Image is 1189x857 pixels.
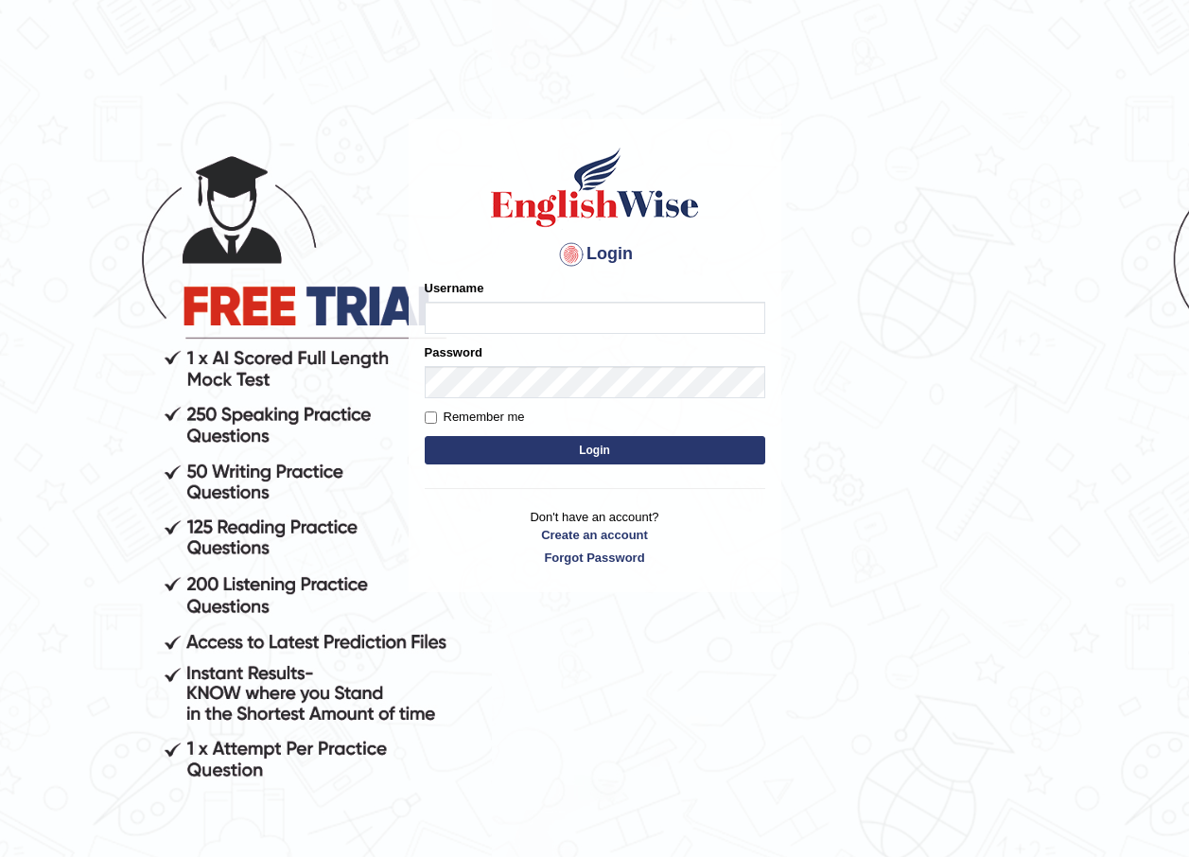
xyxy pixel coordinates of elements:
a: Forgot Password [425,549,765,567]
img: Logo of English Wise sign in for intelligent practice with AI [487,145,703,230]
label: Remember me [425,408,525,427]
input: Remember me [425,411,437,424]
label: Username [425,279,484,297]
p: Don't have an account? [425,508,765,567]
label: Password [425,343,482,361]
button: Login [425,436,765,464]
a: Create an account [425,526,765,544]
h4: Login [425,239,765,270]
